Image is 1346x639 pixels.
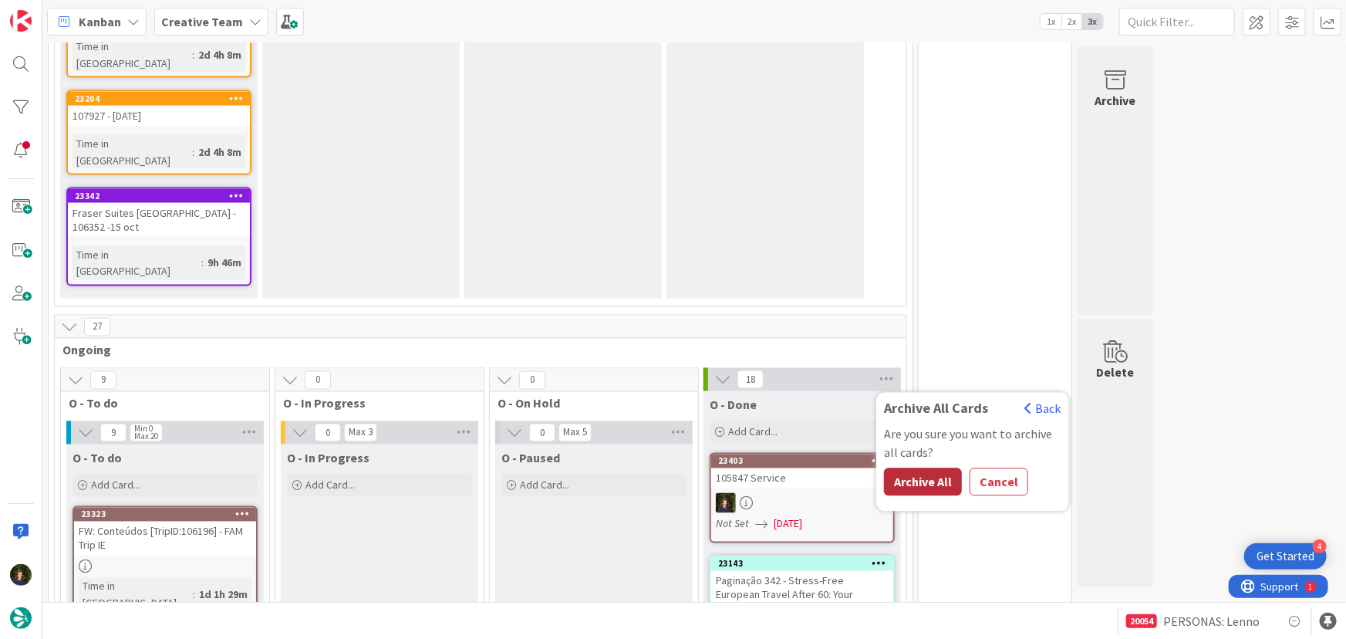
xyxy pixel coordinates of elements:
[68,92,250,106] div: 23204
[73,38,192,72] div: Time in [GEOGRAPHIC_DATA]
[1257,549,1314,564] div: Get Started
[66,188,251,286] a: 23342Fraser Suites [GEOGRAPHIC_DATA] - 106352 -15 octTime in [GEOGRAPHIC_DATA]:9h 46m
[68,92,250,126] div: 23204107927 - [DATE]
[10,564,32,586] img: MC
[73,246,201,280] div: Time in [GEOGRAPHIC_DATA]
[193,587,195,603] span: :
[287,451,369,466] span: O - In Progress
[68,189,250,203] div: 23342
[195,587,251,603] div: 1d 1h 29m
[884,425,1061,462] div: Are you sure you want to archive all cards?
[501,451,560,466] span: O - Paused
[1024,401,1061,418] button: Back
[134,433,158,441] div: Max 20
[520,478,569,492] span: Add Card...
[74,508,256,556] div: 23323FW: Conteúdos [TripID:106196] - FAM Trip IE
[69,396,250,411] span: O - To do
[716,517,749,531] i: Not Set
[970,468,1028,496] button: Cancel
[161,14,243,29] b: Creative Team
[192,46,194,63] span: :
[1095,91,1136,110] div: Archive
[716,493,736,513] img: MC
[74,522,256,556] div: FW: Conteúdos [TripID:106196] - FAM Trip IE
[283,396,464,411] span: O - In Progress
[74,508,256,522] div: 23323
[73,451,122,466] span: O - To do
[563,429,587,437] div: Max 5
[710,397,757,413] span: O - Done
[1313,539,1327,553] div: 4
[10,10,32,32] img: Visit kanbanzone.com
[711,557,893,571] div: 23143
[711,468,893,489] div: 105847 Service
[718,559,893,570] div: 23143
[62,343,887,358] span: Ongoing
[201,255,204,272] span: :
[711,455,893,468] div: 23403
[305,371,331,390] span: 0
[81,509,256,520] div: 23323
[305,478,355,492] span: Add Card...
[1163,612,1260,631] span: PERSONAS: Lenno
[73,135,192,169] div: Time in [GEOGRAPHIC_DATA]
[718,456,893,467] div: 23403
[1097,363,1135,382] div: Delete
[10,607,32,629] img: avatar
[134,425,153,433] div: Min 0
[315,424,341,442] span: 0
[79,12,121,31] span: Kanban
[68,203,250,237] div: Fraser Suites [GEOGRAPHIC_DATA] - 106352 -15 oct
[75,191,250,201] div: 23342
[66,90,251,175] a: 23204107927 - [DATE]Time in [GEOGRAPHIC_DATA]:2d 4h 8m
[84,318,110,336] span: 27
[1244,543,1327,570] div: Open Get Started checklist, remaining modules: 4
[774,516,802,532] span: [DATE]
[68,189,250,237] div: 23342Fraser Suites [GEOGRAPHIC_DATA] - 106352 -15 oct
[529,424,555,442] span: 0
[728,425,778,439] span: Add Card...
[1041,14,1061,29] span: 1x
[884,468,962,496] button: Archive All
[1126,614,1157,628] div: 20054
[711,455,893,489] div: 23403105847 Service
[711,557,893,619] div: 23143Paginação 342 - Stress-Free European Travel After 60: Your Essential Guide – QUINTA TARDE – 3h
[737,370,764,389] span: 18
[68,106,250,126] div: 107927 - [DATE]
[876,401,996,417] span: Archive All Cards
[90,371,116,390] span: 9
[80,6,84,19] div: 1
[498,396,679,411] span: O - On Hold
[204,255,245,272] div: 9h 46m
[32,2,70,21] span: Support
[192,144,194,161] span: :
[91,478,140,492] span: Add Card...
[194,46,245,63] div: 2d 4h 8m
[1061,14,1082,29] span: 2x
[711,493,893,513] div: MC
[349,429,373,437] div: Max 3
[100,424,127,442] span: 9
[1082,14,1103,29] span: 3x
[711,571,893,619] div: Paginação 342 - Stress-Free European Travel After 60: Your Essential Guide – QUINTA TARDE – 3h
[73,506,258,618] a: 23323FW: Conteúdos [TripID:106196] - FAM Trip IETime in [GEOGRAPHIC_DATA]:1d 1h 29m
[1119,8,1235,35] input: Quick Filter...
[519,371,545,390] span: 0
[79,578,193,612] div: Time in [GEOGRAPHIC_DATA]
[710,453,895,543] a: 23403105847 ServiceMCNot Set[DATE]
[75,93,250,104] div: 23204
[194,144,245,161] div: 2d 4h 8m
